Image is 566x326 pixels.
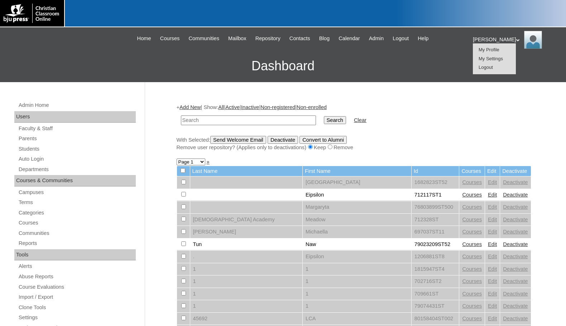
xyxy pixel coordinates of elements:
a: Campuses [18,188,136,197]
a: Departments [18,165,136,174]
a: Edit [488,229,497,235]
a: Deactivate [503,316,528,321]
a: Home [134,34,155,43]
td: First Name [303,166,411,176]
a: My Settings [479,56,503,61]
a: My Profile [479,47,499,52]
span: Help [418,34,428,43]
a: Edit [488,241,497,247]
td: 1 [190,275,303,288]
span: Contacts [289,34,310,43]
td: 1 [190,288,303,300]
div: [PERSON_NAME] [473,31,559,49]
a: Abuse Reports [18,272,136,281]
img: logo-white.png [4,4,61,23]
div: Users [14,111,136,123]
span: Communities [188,34,219,43]
a: Edit [488,266,497,272]
td: Last Name [190,166,303,176]
span: Logout [479,65,493,70]
span: Courses [160,34,180,43]
a: Deactivate [503,217,528,222]
a: Non-registered [260,104,295,110]
td: Margaryta [303,201,411,213]
td: Michaella [303,226,411,238]
td: 1 [190,300,303,312]
a: Terms [18,198,136,207]
a: Deactivate [503,204,528,210]
td: 709661ST [412,288,459,300]
a: Edit [488,278,497,284]
td: 45692 [190,313,303,325]
td: 79023209ST52 [412,238,459,251]
a: Deactivate [503,254,528,259]
td: 702716ST2 [412,275,459,288]
td: 1 [303,263,411,275]
input: Send Welcome Email [210,136,266,144]
a: Faculty & Staff [18,124,136,133]
input: Convert to Alumni [299,136,347,144]
div: Tools [14,249,136,261]
td: Eipsilon [303,189,411,201]
a: Courses [462,278,482,284]
td: 1 [190,263,303,275]
a: Courses [462,217,482,222]
td: [DEMOGRAPHIC_DATA] Academy [190,214,303,226]
a: Edit [488,316,497,321]
a: Courses [462,241,482,247]
a: Categories [18,208,136,217]
a: Courses [462,192,482,198]
td: 79074431ST [412,300,459,312]
td: 1 [303,300,411,312]
a: Deactivate [503,229,528,235]
span: Home [137,34,151,43]
a: Courses [462,303,482,309]
h3: Dashboard [4,50,562,82]
img: Melanie Sevilla [524,31,542,49]
a: Parents [18,134,136,143]
a: Edit [488,303,497,309]
td: Edit [485,166,500,176]
a: Clone Tools [18,303,136,312]
td: [PERSON_NAME] [190,226,303,238]
a: Active [225,104,240,110]
span: Mailbox [228,34,246,43]
a: Edit [488,217,497,222]
a: Admin Home [18,101,136,110]
a: Communities [18,229,136,238]
td: 1206881ST8 [412,251,459,263]
a: Courses [462,229,482,235]
a: » [207,159,210,165]
input: Search [181,115,316,125]
div: Remove user repository? (Applies only to deactivations) Keep Remove [177,144,531,151]
a: Deactivate [503,291,528,297]
a: Contacts [286,34,314,43]
td: [GEOGRAPHIC_DATA] [303,176,411,189]
a: Inactive [241,104,259,110]
a: Deactivate [503,192,528,198]
a: Courses [18,218,136,227]
div: With Selected: [177,136,531,151]
a: Deactivate [503,278,528,284]
td: 80158404ST002 [412,313,459,325]
a: Auto Login [18,155,136,164]
td: Courses [459,166,485,176]
td: 1 [303,288,411,300]
a: Deactivate [503,303,528,309]
span: Admin [369,34,384,43]
a: Students [18,145,136,153]
input: Search [324,116,346,124]
td: 1815947ST4 [412,263,459,275]
a: Courses [157,34,183,43]
a: Edit [488,179,497,185]
a: Course Evaluations [18,283,136,292]
span: Blog [319,34,330,43]
a: All [218,104,224,110]
td: 1682823ST52 [412,176,459,189]
a: Courses [462,291,482,297]
td: 712328ST [412,214,459,226]
span: Calendar [339,34,360,43]
td: Deactivate [500,166,531,176]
